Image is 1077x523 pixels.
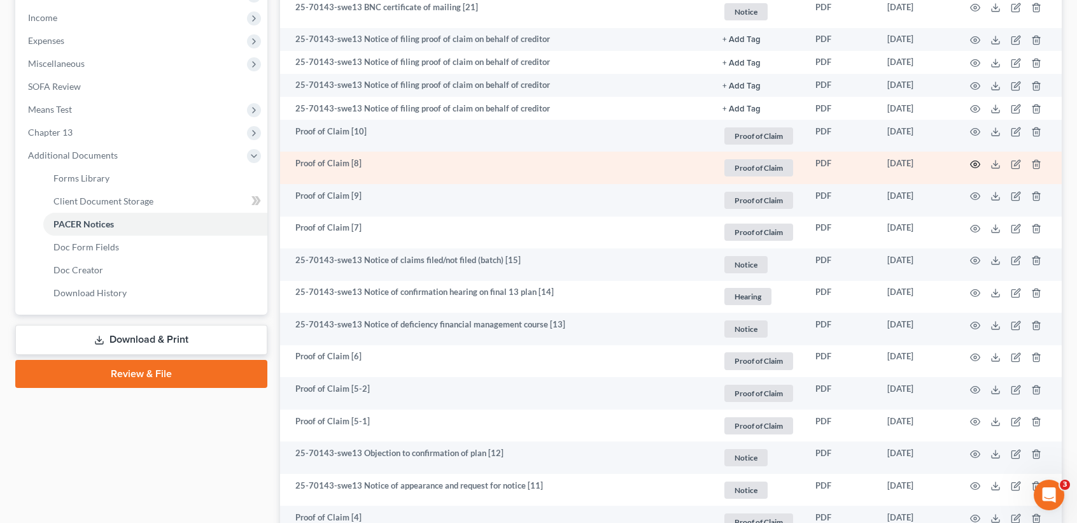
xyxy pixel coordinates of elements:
td: [DATE] [877,120,955,152]
td: [DATE] [877,377,955,410]
td: 25-70143-swe13 Notice of confirmation hearing on final 13 plan [14] [280,281,712,313]
span: Additional Documents [28,150,118,161]
td: PDF [805,441,877,474]
td: Proof of Claim [10] [280,120,712,152]
span: Notice [724,256,768,273]
td: PDF [805,97,877,120]
td: 25-70143-swe13 Notice of filing proof of claim on behalf of creditor [280,51,712,74]
td: PDF [805,152,877,184]
span: Notice [724,3,768,20]
span: SOFA Review [28,81,81,92]
td: [DATE] [877,74,955,97]
td: PDF [805,248,877,281]
a: + Add Tag [722,56,795,68]
a: Proof of Claim [722,415,795,436]
td: 25-70143-swe13 Notice of appearance and request for notice [11] [280,474,712,506]
span: Income [28,12,57,23]
a: Download & Print [15,325,267,355]
a: + Add Tag [722,79,795,91]
td: PDF [805,74,877,97]
a: Forms Library [43,167,267,190]
td: PDF [805,28,877,51]
span: Doc Form Fields [53,241,119,252]
td: Proof of Claim [5-1] [280,410,712,442]
td: PDF [805,410,877,442]
td: 25-70143-swe13 Notice of filing proof of claim on behalf of creditor [280,74,712,97]
td: 25-70143-swe13 Notice of deficiency financial management course [13] [280,313,712,345]
button: + Add Tag [722,105,761,113]
a: Proof of Claim [722,157,795,178]
span: 3 [1060,480,1070,490]
td: PDF [805,474,877,506]
td: [DATE] [877,313,955,345]
td: [DATE] [877,28,955,51]
a: Notice [722,480,795,501]
span: PACER Notices [53,219,114,229]
a: PACER Notices [43,213,267,236]
span: Notice [724,449,768,466]
a: Proof of Claim [722,383,795,404]
a: Hearing [722,286,795,307]
a: Proof of Claim [722,350,795,371]
td: [DATE] [877,281,955,313]
iframe: Intercom live chat [1034,480,1064,510]
td: 25-70143-swe13 Notice of filing proof of claim on behalf of creditor [280,97,712,120]
a: Review & File [15,360,267,388]
a: Proof of Claim [722,222,795,243]
span: Forms Library [53,173,109,183]
a: Notice [722,319,795,340]
td: Proof of Claim [7] [280,217,712,249]
td: [DATE] [877,441,955,474]
span: Proof of Claim [724,385,793,402]
button: + Add Tag [722,59,761,68]
td: [DATE] [877,184,955,217]
td: PDF [805,51,877,74]
td: [DATE] [877,97,955,120]
span: Proof of Claim [724,352,793,369]
a: Client Document Storage [43,190,267,213]
span: Client Document Storage [53,196,153,206]
td: Proof of Claim [9] [280,184,712,217]
a: Notice [722,254,795,275]
td: Proof of Claim [5-2] [280,377,712,410]
a: Notice [722,447,795,468]
span: Proof of Claim [724,127,793,145]
a: + Add Tag [722,103,795,115]
a: Doc Creator [43,259,267,282]
td: PDF [805,313,877,345]
span: Doc Creator [53,264,103,275]
td: [DATE] [877,345,955,378]
td: [DATE] [877,152,955,184]
span: Chapter 13 [28,127,73,138]
a: SOFA Review [18,75,267,98]
td: [DATE] [877,51,955,74]
td: PDF [805,377,877,410]
button: + Add Tag [722,36,761,44]
td: PDF [805,281,877,313]
span: Proof of Claim [724,192,793,209]
span: Notice [724,482,768,499]
span: Miscellaneous [28,58,85,69]
td: [DATE] [877,217,955,249]
td: 25-70143-swe13 Notice of filing proof of claim on behalf of creditor [280,28,712,51]
a: Proof of Claim [722,125,795,147]
td: 25-70143-swe13 Objection to confirmation of plan [12] [280,441,712,474]
span: Proof of Claim [724,417,793,434]
span: Download History [53,287,127,298]
a: + Add Tag [722,33,795,45]
a: Doc Form Fields [43,236,267,259]
td: [DATE] [877,410,955,442]
a: Notice [722,1,795,22]
td: [DATE] [877,474,955,506]
span: Notice [724,320,768,338]
span: Expenses [28,35,64,46]
td: Proof of Claim [6] [280,345,712,378]
td: Proof of Claim [8] [280,152,712,184]
td: PDF [805,345,877,378]
button: + Add Tag [722,82,761,90]
td: 25-70143-swe13 Notice of claims filed/not filed (batch) [15] [280,248,712,281]
span: Hearing [724,288,771,305]
td: PDF [805,217,877,249]
span: Proof of Claim [724,224,793,241]
a: Proof of Claim [722,190,795,211]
